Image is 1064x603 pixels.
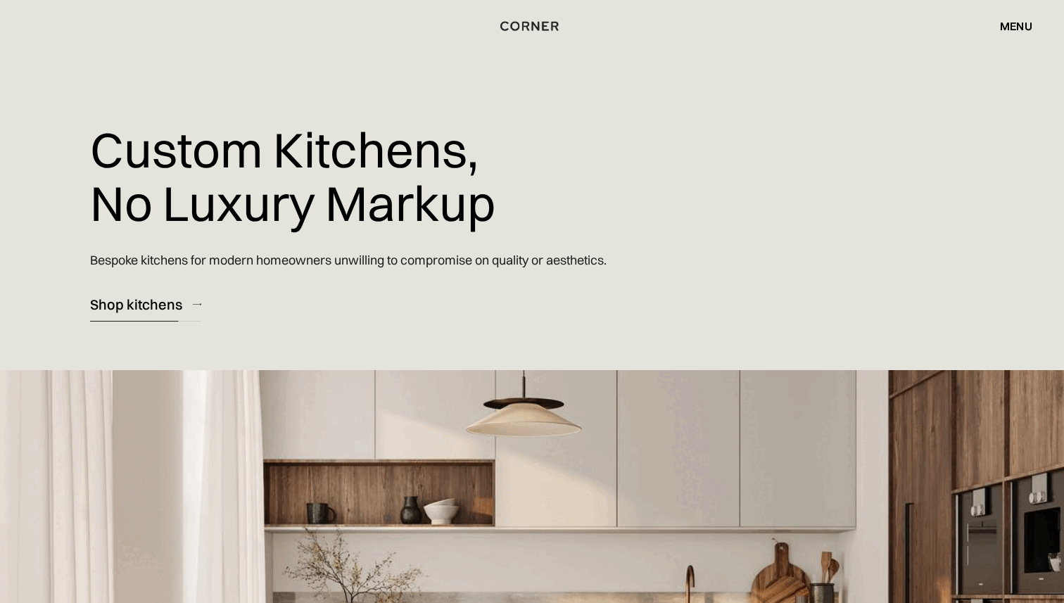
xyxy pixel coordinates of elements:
a: home [487,17,578,35]
p: Bespoke kitchens for modern homeowners unwilling to compromise on quality or aesthetics. [90,240,607,280]
h1: Custom Kitchens, No Luxury Markup [90,113,495,240]
div: menu [986,14,1032,38]
div: menu [1000,20,1032,32]
a: Shop kitchens [90,287,201,322]
div: Shop kitchens [90,295,182,314]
